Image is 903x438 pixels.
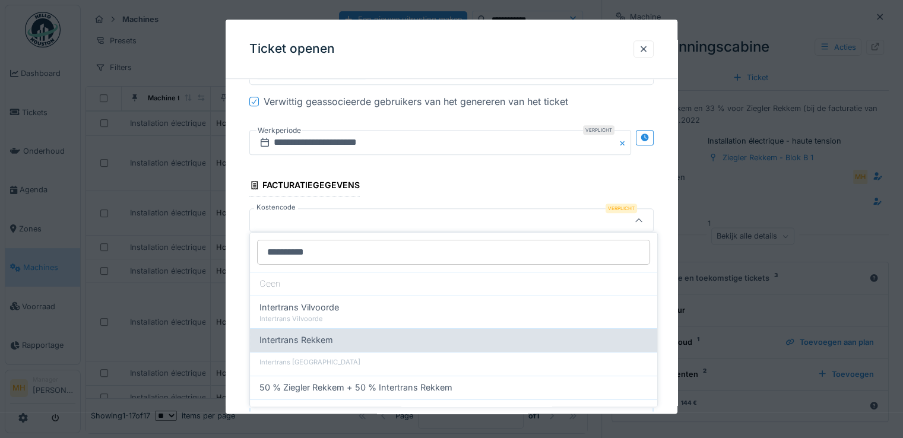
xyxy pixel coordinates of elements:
div: Intertrans [GEOGRAPHIC_DATA] [259,358,648,368]
div: Facturatiegegevens [249,177,360,197]
span: Intertrans Rekkem [259,334,333,347]
span: Intertrans Vilvoorde [259,301,339,314]
div: Verwittig geassocieerde gebruikers van het genereren van het ticket [264,95,568,109]
label: Werkperiode [256,125,302,138]
span: Intertrans Aubange [259,405,338,418]
div: Verplicht [606,204,637,214]
span: 50 % Ziegler Rekkem + 50 % Intertrans Rekkem [259,382,452,395]
div: Verplicht [583,126,614,135]
h3: Ticket openen [249,42,335,56]
div: Intertrans Vilvoorde [259,314,648,324]
div: Geen [250,272,657,296]
button: Close [618,131,631,155]
label: Kostencode [254,203,298,213]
